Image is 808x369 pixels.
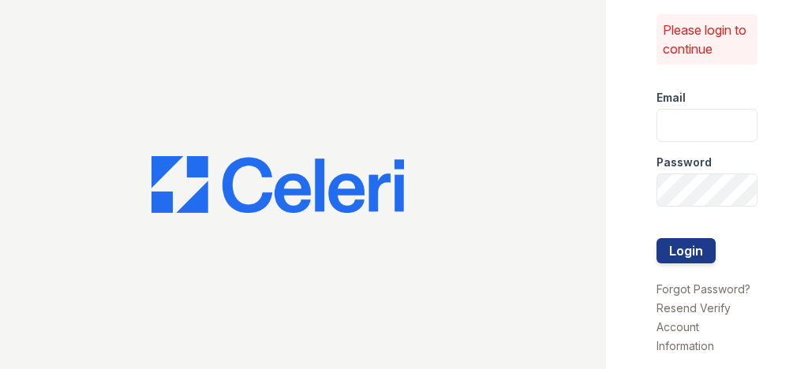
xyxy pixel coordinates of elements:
[656,90,686,106] label: Email
[656,301,731,352] a: Resend Verify Account Information
[656,238,716,263] button: Login
[656,155,712,170] label: Password
[656,282,750,296] a: Forgot Password?
[151,156,404,213] img: CE_Logo_Blue-a8612792a0a2168367f1c8372b55b34899dd931a85d93a1a3d3e32e68fde9ad4.png
[663,20,751,58] p: Please login to continue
